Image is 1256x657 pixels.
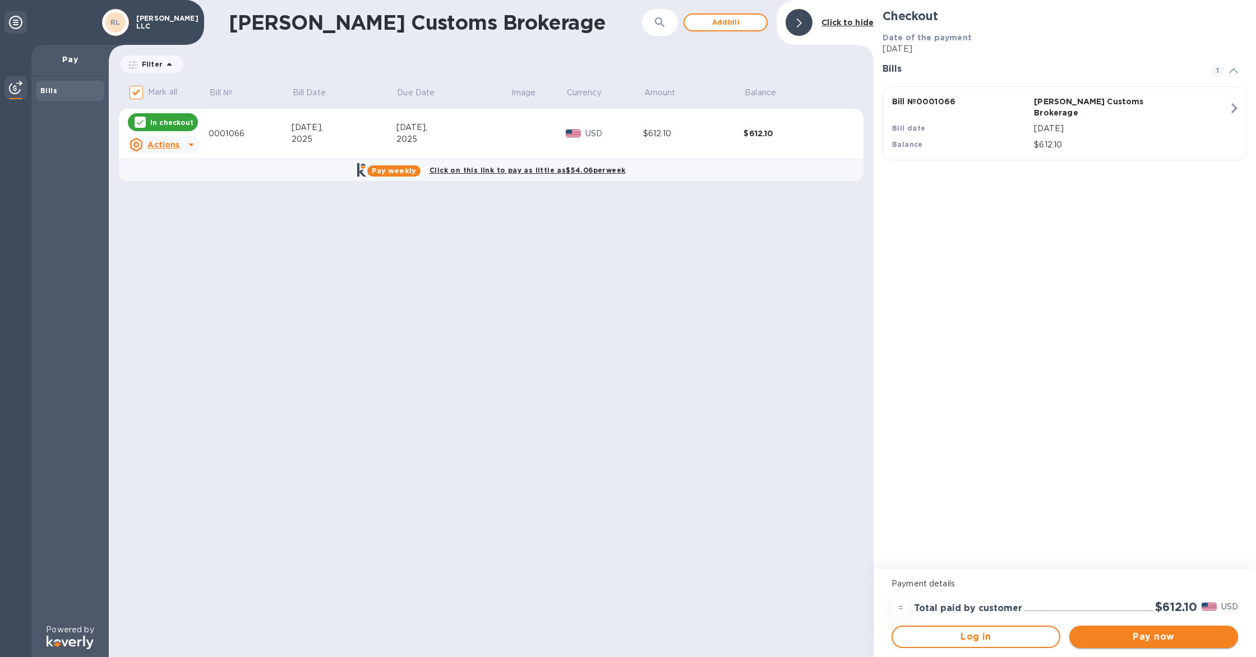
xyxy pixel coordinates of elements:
div: 2025 [292,133,396,145]
b: Click on this link to pay as little as $54.06 per week [430,166,625,174]
div: [DATE], [396,122,510,133]
div: $612.10 [744,128,844,139]
h2: Checkout [883,9,1247,23]
p: Bill Date [293,87,326,99]
p: Bill № [210,87,233,99]
p: Due Date [397,87,435,99]
b: Pay weekly [372,166,416,175]
p: [DATE] [883,43,1247,55]
p: Filter [137,59,163,69]
img: USD [1202,603,1217,610]
p: USD [1221,601,1238,613]
p: Bill № 0001066 [892,96,1029,107]
p: [PERSON_NAME] Customs Brokerage [1034,96,1171,118]
span: Add bill [694,16,758,29]
p: USD [585,128,643,140]
h3: Total paid by customer [914,603,1022,614]
span: Log in [902,630,1050,644]
b: Bills [40,86,57,95]
p: [DATE] [1034,123,1229,135]
b: Balance [892,140,923,149]
b: Click to hide [821,18,874,27]
button: Log in [892,626,1060,648]
p: Currency [567,87,602,99]
b: Bill date [892,124,926,132]
div: $612.10 [643,128,744,140]
button: Addbill [684,13,768,31]
span: Balance [745,87,791,99]
p: Balance [745,87,776,99]
button: Bill №0001066[PERSON_NAME] Customs BrokerageBill date[DATE]Balance$612.10 [883,86,1247,160]
b: Date of the payment [883,33,972,42]
p: Mark all [148,86,177,98]
p: Image [511,87,536,99]
p: [PERSON_NAME] LLC [136,15,192,30]
h3: Bills [883,64,1198,75]
span: Due Date [397,87,449,99]
span: Bill Date [293,87,340,99]
span: 1 [1211,64,1225,77]
div: 2025 [396,133,510,145]
p: Amount [644,87,676,99]
p: Pay [40,54,100,65]
b: RL [110,18,121,26]
h1: [PERSON_NAME] Customs Brokerage [229,11,642,34]
p: $612.10 [1034,139,1229,151]
span: Amount [644,87,690,99]
div: = [892,599,909,617]
p: Powered by [46,624,94,636]
div: [DATE], [292,122,396,133]
p: Payment details [892,578,1238,590]
span: Pay now [1078,630,1229,644]
span: Bill № [210,87,247,99]
p: In checkout [150,118,193,127]
div: 0001066 [209,128,292,140]
u: Actions [147,140,179,149]
h2: $612.10 [1155,600,1197,614]
button: Pay now [1069,626,1238,648]
img: USD [566,129,581,137]
img: Logo [47,636,94,649]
